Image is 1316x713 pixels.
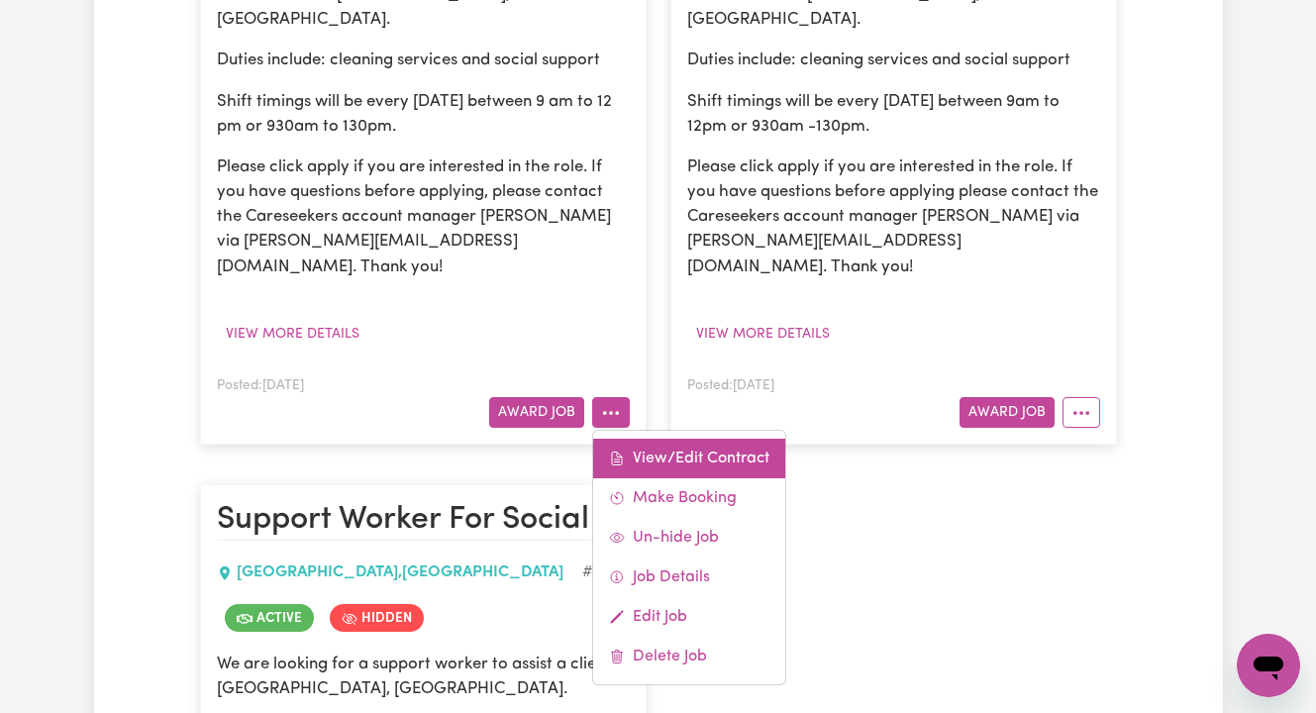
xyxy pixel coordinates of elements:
p: Please click apply if you are interested in the role. If you have questions before applying pleas... [687,154,1100,279]
a: Edit Job [593,597,785,637]
button: Award Job [489,397,584,428]
iframe: Button to launch messaging window [1237,634,1300,697]
div: [GEOGRAPHIC_DATA] , [GEOGRAPHIC_DATA] [217,560,582,584]
div: Job ID #12237 [582,560,630,584]
button: Award Job [960,397,1055,428]
p: Shift timings will be every [DATE] between 9am to 12pm or 930am -130pm. [687,89,1100,139]
button: View more details [217,319,368,350]
span: Job is active [225,604,314,632]
a: Delete Job [593,637,785,676]
p: Duties include: cleaning services and social support [217,48,630,72]
button: View more details [687,319,839,350]
a: View/Edit Contract [593,439,785,478]
p: We are looking for a support worker to assist a client in [GEOGRAPHIC_DATA], [GEOGRAPHIC_DATA]. [217,652,630,701]
a: Job Details [593,558,785,597]
span: Job is hidden [330,604,424,632]
a: Make Booking [593,478,785,518]
button: More options [1063,397,1100,428]
span: Posted: [DATE] [687,379,774,392]
h2: Support Worker For Social Companionship - Port Lincoln, South Australia [217,501,630,541]
button: More options [592,397,630,428]
div: More options [592,430,786,685]
a: Un-hide Job [593,518,785,558]
p: Shift timings will be every [DATE] between 9 am to 12 pm or 930am to 130pm. [217,89,630,139]
span: Posted: [DATE] [217,379,304,392]
p: Please click apply if you are interested in the role. If you have questions before applying, plea... [217,154,630,279]
p: Duties include: cleaning services and social support [687,48,1100,72]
